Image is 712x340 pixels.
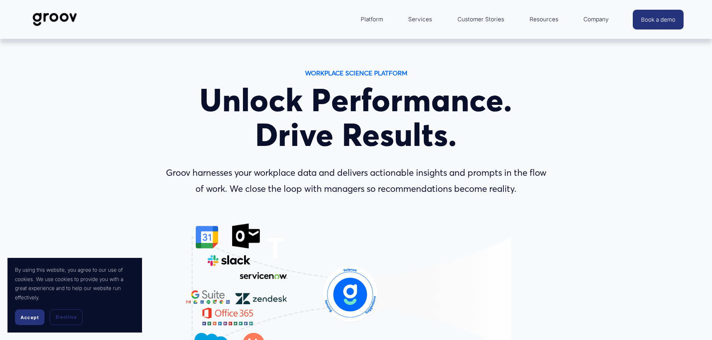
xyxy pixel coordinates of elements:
a: folder dropdown [580,10,613,28]
img: Groov | Workplace Science Platform | Unlock Performance | Drive Results [28,7,81,32]
span: Accept [21,315,39,320]
span: Resources [530,14,558,25]
button: Decline [50,309,83,325]
span: Platform [361,14,383,25]
iframe: profile [3,11,117,68]
a: Book a demo [633,10,684,29]
a: Services [404,10,436,28]
button: Accept [15,309,44,325]
section: Cookie banner [7,258,142,333]
a: Customer Stories [454,10,508,28]
p: Groov harnesses your workplace data and delivers actionable insights and prompts in the flow of w... [161,165,552,197]
p: By using this website, you agree to our use of cookies. We use cookies to provide you with a grea... [15,265,135,302]
span: Decline [56,314,77,321]
a: folder dropdown [357,10,387,28]
a: folder dropdown [526,10,562,28]
h1: Unlock Performance. Drive Results. [161,83,552,152]
span: Company [583,14,609,25]
strong: WORKPLACE SCIENCE PLATFORM [305,69,407,77]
